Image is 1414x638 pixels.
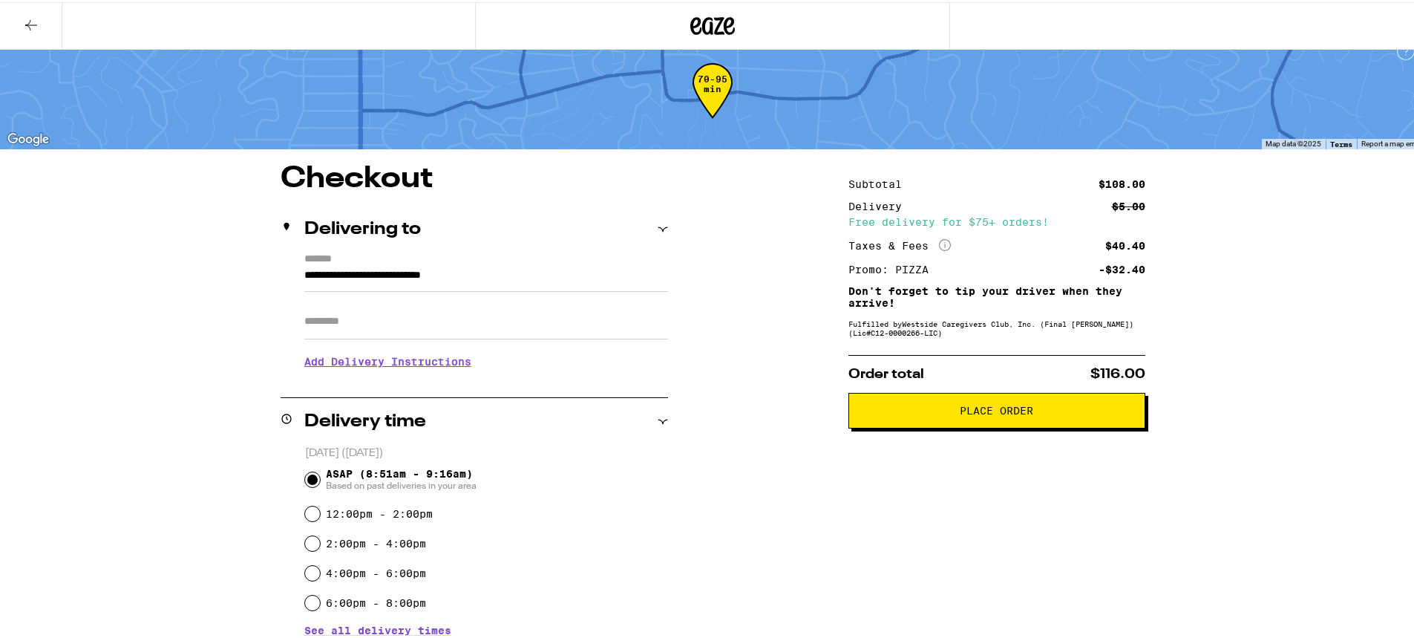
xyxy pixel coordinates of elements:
[848,199,912,209] div: Delivery
[693,72,733,128] div: 70-95 min
[1099,177,1145,187] div: $108.00
[848,317,1145,335] div: Fulfilled by Westside Caregivers Club, Inc. (Final [PERSON_NAME]) (Lic# C12-0000266-LIC )
[848,177,912,187] div: Subtotal
[4,128,53,147] img: Google
[304,411,426,429] h2: Delivery time
[326,565,426,577] label: 4:00pm - 6:00pm
[4,128,53,147] a: Open this area in Google Maps (opens a new window)
[326,506,433,518] label: 12:00pm - 2:00pm
[1090,365,1145,379] span: $116.00
[1266,137,1321,146] span: Map data ©2025
[326,536,426,547] label: 2:00pm - 4:00pm
[960,403,1033,414] span: Place Order
[305,444,668,458] p: [DATE] ([DATE])
[326,595,426,607] label: 6:00pm - 8:00pm
[304,218,421,236] h2: Delivering to
[848,365,924,379] span: Order total
[304,377,668,388] p: We'll contact you at when we arrive
[1105,238,1145,249] div: $40.40
[304,623,451,634] button: See all delivery times
[848,215,1145,225] div: Free delivery for $75+ orders!
[326,478,477,489] span: Based on past deliveries in your area
[848,237,951,250] div: Taxes & Fees
[1112,199,1145,209] div: $5.00
[1330,137,1352,146] a: Terms
[281,162,668,192] h1: Checkout
[304,342,668,377] h3: Add Delivery Instructions
[848,262,939,273] div: Promo: PIZZA
[1099,262,1145,273] div: -$32.40
[326,466,477,489] span: ASAP (8:51am - 9:16am)
[848,391,1145,426] button: Place Order
[848,283,1145,307] p: Don't forget to tip your driver when they arrive!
